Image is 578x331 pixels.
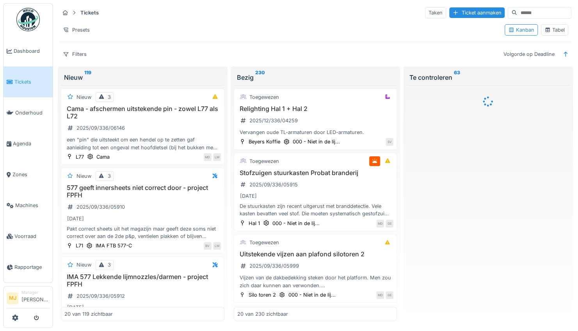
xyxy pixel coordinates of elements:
div: Kanban [508,26,534,34]
sup: 230 [255,73,265,82]
a: Zones [4,159,53,190]
div: IMA FTB 577-C [96,242,132,249]
span: Rapportage [14,263,50,271]
li: MJ [7,292,18,304]
div: Silo toren 2 [249,291,276,299]
a: Onderhoud [4,97,53,128]
a: Agenda [4,128,53,159]
div: Nieuw [64,73,221,82]
div: GE [386,220,393,227]
h3: 577 geeft innersheets niet correct door - project FPFH [64,184,221,199]
div: Tabel [544,26,565,34]
div: Filters [59,48,90,60]
a: MJ Manager[PERSON_NAME] [7,290,50,308]
a: Tickets [4,66,53,97]
div: 2025/09/336/05912 [76,292,125,300]
h3: Relighting Hal 1 + Hal 2 [237,105,394,113]
div: 20 van 119 zichtbaar [64,310,113,318]
div: Taken [425,7,446,18]
div: Presets [59,24,93,36]
div: Vijzen van de dakbedekking steken door het platform. Men zou zich daar kunnen aan verwonden. op d... [237,274,394,289]
h3: Uitstekende vijzen aan plafond silotoren 2 [237,250,394,258]
div: Volgorde op Deadline [500,48,558,60]
div: Vervangen oude TL-armaturen door LED-armaturen. [237,129,394,136]
div: Cama [96,153,110,161]
div: SV [386,138,393,146]
div: MD [376,220,384,227]
a: Voorraad [4,221,53,252]
div: 2025/09/336/05999 [249,262,299,270]
div: Nieuw [76,261,91,268]
div: Nieuw [76,172,91,180]
div: 000 - Niet in de lij... [293,138,340,145]
div: De stuurkasten zijn recent uitgerust met branddetectie. Vele kasten bevatten veel stof. Die moete... [237,202,394,217]
div: 2025/09/336/05910 [76,203,125,211]
div: L77 [76,153,84,161]
div: GE [386,291,393,299]
strong: Tickets [77,9,102,16]
div: Bezig [237,73,394,82]
span: Machines [15,202,50,209]
span: Agenda [13,140,50,147]
span: Voorraad [14,233,50,240]
div: Pakt correct sheets uit het magazijn maar geeft deze soms niet correct over aan de 2de p&p, venti... [64,225,221,240]
li: [PERSON_NAME] [21,290,50,306]
div: MD [376,291,384,299]
a: Machines [4,190,53,221]
sup: 63 [454,73,460,82]
div: LM [213,242,221,250]
div: LM [213,153,221,161]
div: 000 - Niet in de lij... [272,220,320,227]
div: Manager [21,290,50,295]
div: 3 [108,93,111,101]
div: Toegewezen [249,157,279,165]
div: 000 - Niet in de lij... [288,291,336,299]
h3: Stofzuigen stuurkasten Probat branderij [237,169,394,177]
div: Nieuw [76,93,91,101]
div: Toegewezen [249,93,279,101]
div: Hal 1 [249,220,260,227]
div: [DATE] [240,192,257,200]
div: 3 [108,261,111,268]
div: Te controleren [409,73,567,82]
div: [DATE] [67,215,84,222]
div: BV [204,242,212,250]
div: 2025/09/336/06146 [76,124,125,132]
div: 3 [108,172,111,180]
span: Dashboard [14,47,50,55]
div: [DATE] [67,304,84,311]
span: Zones [12,171,50,178]
div: 20 van 230 zichtbaar [237,310,288,318]
a: Dashboard [4,36,53,66]
div: een "pin" die uitsteekt om een hendel op te zetten gaf aanleiding tot een ongeval met hoofdletsel... [64,136,221,151]
a: Rapportage [4,252,53,283]
span: Onderhoud [15,109,50,116]
h3: IMA 577 Lekkende lijmnozzles/darmen - project FPFH [64,273,221,288]
div: 2025/09/336/05915 [249,181,298,188]
span: Tickets [14,78,50,86]
div: Beyers Koffie [249,138,280,145]
div: Ticket aanmaken [449,7,505,18]
sup: 119 [84,73,91,82]
div: MD [204,153,212,161]
div: 2025/12/336/04259 [249,117,298,124]
img: Badge_color-CXgf-gQk.svg [16,8,40,31]
div: Toegewezen [249,239,279,246]
div: L71 [76,242,83,249]
h3: Cama - afschermen uitstekende pin - zowel L77 als L72 [64,105,221,120]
